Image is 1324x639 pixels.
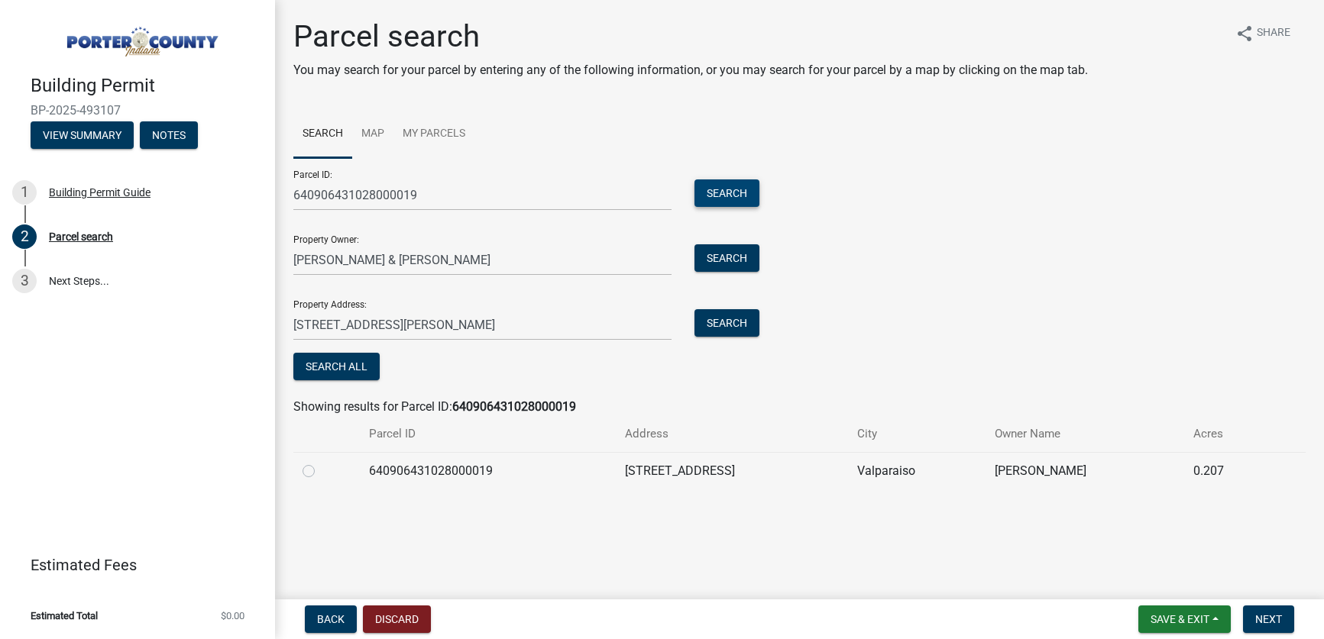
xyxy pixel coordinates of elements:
[221,611,244,621] span: $0.00
[1184,416,1273,452] th: Acres
[1151,613,1209,625] span: Save & Exit
[848,452,986,489] td: Valparaiso
[293,398,1306,416] div: Showing results for Parcel ID:
[616,452,847,489] td: [STREET_ADDRESS]
[848,416,986,452] th: City
[1257,24,1290,43] span: Share
[293,18,1088,55] h1: Parcel search
[694,179,759,207] button: Search
[317,613,345,625] span: Back
[694,244,759,272] button: Search
[360,416,617,452] th: Parcel ID
[31,130,134,142] wm-modal-confirm: Summary
[12,180,37,205] div: 1
[363,605,431,633] button: Discard
[1138,605,1231,633] button: Save & Exit
[293,353,380,380] button: Search All
[31,611,98,621] span: Estimated Total
[49,187,151,198] div: Building Permit Guide
[31,16,251,59] img: Porter County, Indiana
[1243,605,1294,633] button: Next
[12,269,37,293] div: 3
[986,416,1184,452] th: Owner Name
[293,110,352,159] a: Search
[31,121,134,149] button: View Summary
[49,231,113,242] div: Parcel search
[1184,452,1273,489] td: 0.207
[1235,24,1254,43] i: share
[31,75,263,97] h4: Building Permit
[986,452,1184,489] td: [PERSON_NAME]
[140,130,198,142] wm-modal-confirm: Notes
[360,452,617,489] td: 640906431028000019
[305,605,357,633] button: Back
[12,550,251,580] a: Estimated Fees
[140,121,198,149] button: Notes
[393,110,474,159] a: My Parcels
[293,61,1088,79] p: You may search for your parcel by entering any of the following information, or you may search fo...
[452,399,576,414] strong: 640906431028000019
[616,416,847,452] th: Address
[1255,613,1282,625] span: Next
[12,224,37,249] div: 2
[31,103,244,118] span: BP-2025-493107
[1223,18,1303,48] button: shareShare
[352,110,393,159] a: Map
[694,309,759,337] button: Search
